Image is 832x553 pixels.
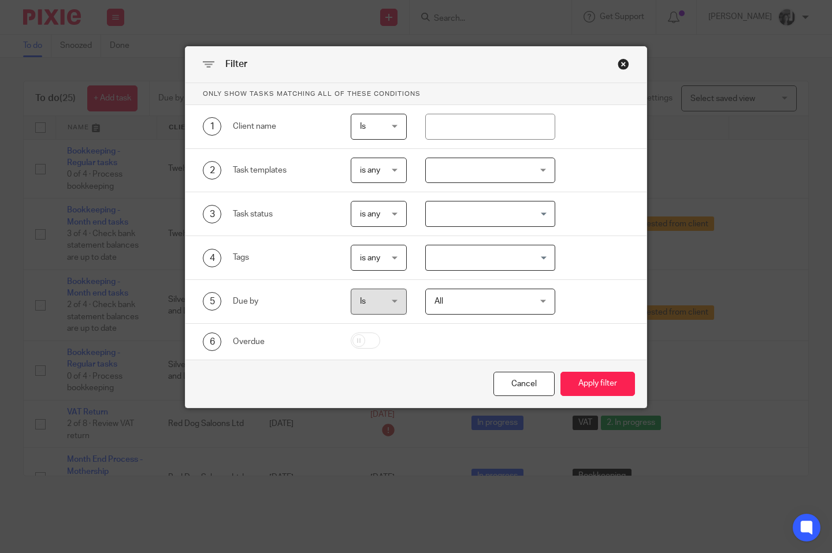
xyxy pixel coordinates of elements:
[427,248,548,268] input: Search for option
[427,204,548,224] input: Search for option
[618,58,629,70] div: Close this dialog window
[225,59,247,69] span: Filter
[360,122,366,130] span: Is
[203,205,221,223] div: 3
[360,254,380,262] span: is any
[203,117,221,136] div: 1
[233,296,333,307] div: Due by
[233,165,333,176] div: Task templates
[560,372,635,397] button: Apply filter
[233,252,333,263] div: Tags
[233,336,333,348] div: Overdue
[360,166,380,174] span: is any
[434,297,443,305] span: All
[425,201,555,227] div: Search for option
[203,161,221,180] div: 2
[360,297,366,305] span: Is
[233,121,333,132] div: Client name
[425,245,555,271] div: Search for option
[185,83,647,105] p: Only show tasks matching all of these conditions
[233,208,333,220] div: Task status
[203,249,221,267] div: 4
[203,332,221,351] div: 6
[203,292,221,311] div: 5
[360,210,380,218] span: is any
[493,372,555,397] div: Close this dialog window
